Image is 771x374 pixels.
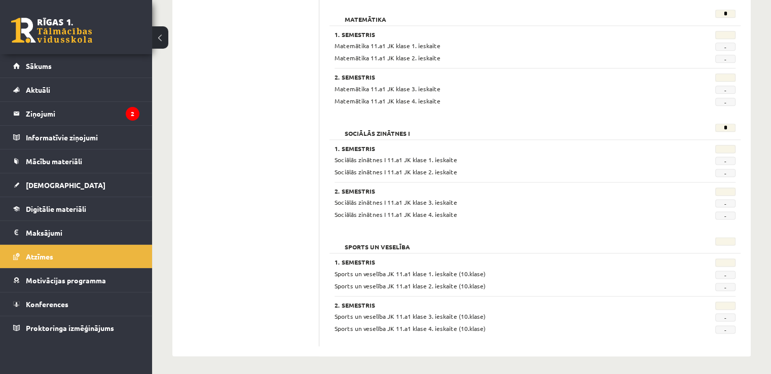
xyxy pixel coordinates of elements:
span: - [715,271,736,279]
h3: 1. Semestris [335,31,666,38]
a: Proktoringa izmēģinājums [13,316,139,340]
a: Konferences [13,292,139,316]
a: Digitālie materiāli [13,197,139,220]
span: - [715,86,736,94]
span: Matemātika 11.a1 JK klase 3. ieskaite [335,85,440,93]
span: - [715,325,736,333]
span: Sociālās zinātnes I 11.a1 JK klase 4. ieskaite [335,210,457,218]
span: [DEMOGRAPHIC_DATA] [26,180,105,190]
a: [DEMOGRAPHIC_DATA] [13,173,139,197]
a: Ziņojumi2 [13,102,139,125]
a: Rīgas 1. Tālmācības vidusskola [11,18,92,43]
span: - [715,169,736,177]
h3: 2. Semestris [335,302,666,309]
span: Matemātika 11.a1 JK klase 2. ieskaite [335,54,440,62]
span: Sociālās zinātnes I 11.a1 JK klase 2. ieskaite [335,168,457,176]
h2: Matemātika [335,10,396,20]
legend: Informatīvie ziņojumi [26,126,139,149]
span: - [715,157,736,165]
span: - [715,199,736,207]
span: - [715,211,736,219]
a: Mācību materiāli [13,149,139,173]
span: Sports un veselība JK 11.a1 klase 1. ieskaite (10.klase) [335,270,486,278]
span: Sports un veselība JK 11.a1 klase 3. ieskaite (10.klase) [335,312,486,320]
a: Atzīmes [13,245,139,268]
span: Sociālās zinātnes I 11.a1 JK klase 1. ieskaite [335,156,457,164]
span: Mācību materiāli [26,157,82,166]
span: Digitālie materiāli [26,204,86,213]
legend: Maksājumi [26,221,139,244]
span: Sports un veselība JK 11.a1 klase 4. ieskaite (10.klase) [335,324,486,332]
a: Informatīvie ziņojumi [13,126,139,149]
a: Sākums [13,54,139,78]
span: Motivācijas programma [26,276,106,285]
span: Atzīmes [26,252,53,261]
span: Proktoringa izmēģinājums [26,323,114,332]
a: Aktuāli [13,78,139,101]
span: Konferences [26,300,68,309]
span: - [715,55,736,63]
span: Aktuāli [26,85,50,94]
h3: 1. Semestris [335,258,666,266]
span: Matemātika 11.a1 JK klase 4. ieskaite [335,97,440,105]
span: Sports un veselība JK 11.a1 klase 2. ieskaite (10.klase) [335,282,486,290]
a: Maksājumi [13,221,139,244]
h3: 2. Semestris [335,188,666,195]
span: Sociālās zinātnes I 11.a1 JK klase 3. ieskaite [335,198,457,206]
h3: 2. Semestris [335,73,666,81]
legend: Ziņojumi [26,102,139,125]
span: - [715,98,736,106]
i: 2 [126,107,139,121]
h3: 1. Semestris [335,145,666,152]
span: - [715,283,736,291]
span: - [715,313,736,321]
h2: Sociālās zinātnes I [335,124,420,134]
span: - [715,43,736,51]
a: Motivācijas programma [13,269,139,292]
span: Sākums [26,61,52,70]
h2: Sports un veselība [335,237,420,247]
span: Matemātika 11.a1 JK klase 1. ieskaite [335,42,440,50]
